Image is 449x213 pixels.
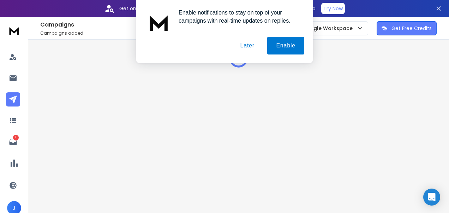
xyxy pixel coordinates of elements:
[145,8,173,37] img: notification icon
[13,135,19,140] p: 1
[231,37,263,54] button: Later
[423,189,440,206] div: Open Intercom Messenger
[6,135,20,149] a: 1
[267,37,304,54] button: Enable
[173,8,304,25] div: Enable notifications to stay on top of your campaigns with real-time updates on replies.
